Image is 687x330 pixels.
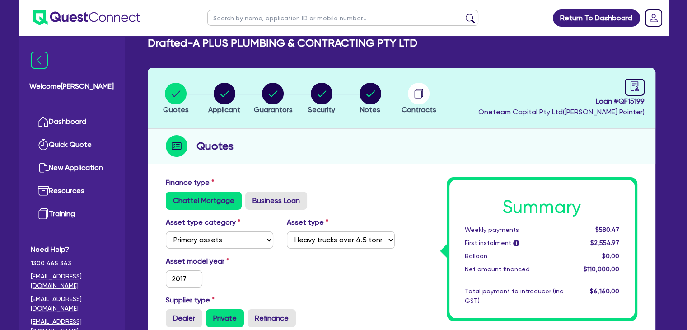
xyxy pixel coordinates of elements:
[359,82,382,116] button: Notes
[589,288,619,295] span: $6,160.00
[31,133,112,156] a: Quick Quote
[513,240,519,246] span: i
[402,105,436,114] span: Contracts
[38,139,49,150] img: quick-quote
[196,138,234,154] h2: Quotes
[31,203,112,226] a: Training
[31,156,112,179] a: New Application
[630,81,640,91] span: audit
[308,82,336,116] button: Security
[166,177,214,188] label: Finance type
[38,162,49,173] img: new-application
[163,82,189,116] button: Quotes
[360,105,380,114] span: Notes
[31,244,112,255] span: Need Help?
[287,217,328,228] label: Asset type
[31,294,112,313] a: [EMAIL_ADDRESS][DOMAIN_NAME]
[465,196,619,218] h1: Summary
[166,295,215,306] label: Supplier type
[163,105,189,114] span: Quotes
[166,217,240,228] label: Asset type category
[166,309,202,327] label: Dealer
[31,52,48,69] img: icon-menu-close
[458,225,570,235] div: Weekly payments
[31,272,112,291] a: [EMAIL_ADDRESS][DOMAIN_NAME]
[31,179,112,203] a: Resources
[553,9,640,27] a: Return To Dashboard
[401,82,437,116] button: Contracts
[31,110,112,133] a: Dashboard
[590,239,619,246] span: $2,554.97
[159,256,280,267] label: Asset model year
[38,185,49,196] img: resources
[29,81,114,92] span: Welcome [PERSON_NAME]
[33,10,140,25] img: quest-connect-logo-blue
[458,287,570,306] div: Total payment to introducer (inc GST)
[478,108,645,116] span: Oneteam Capital Pty Ltd ( [PERSON_NAME] Pointer )
[478,96,645,107] span: Loan # QF15199
[207,10,478,26] input: Search by name, application ID or mobile number...
[253,82,293,116] button: Guarantors
[31,259,112,268] span: 1300 465 363
[253,105,292,114] span: Guarantors
[642,6,665,30] a: Dropdown toggle
[245,192,307,210] label: Business Loan
[625,79,645,96] a: audit
[458,238,570,248] div: First instalment
[595,226,619,233] span: $580.47
[166,135,187,157] img: step-icon
[206,309,244,327] label: Private
[458,251,570,261] div: Balloon
[602,252,619,259] span: $0.00
[208,82,241,116] button: Applicant
[458,264,570,274] div: Net amount financed
[38,208,49,219] img: training
[308,105,335,114] span: Security
[166,192,242,210] label: Chattel Mortgage
[248,309,296,327] label: Refinance
[208,105,240,114] span: Applicant
[148,37,417,50] h2: Drafted - A PLUS PLUMBING & CONTRACTING PTY LTD
[583,265,619,273] span: $110,000.00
